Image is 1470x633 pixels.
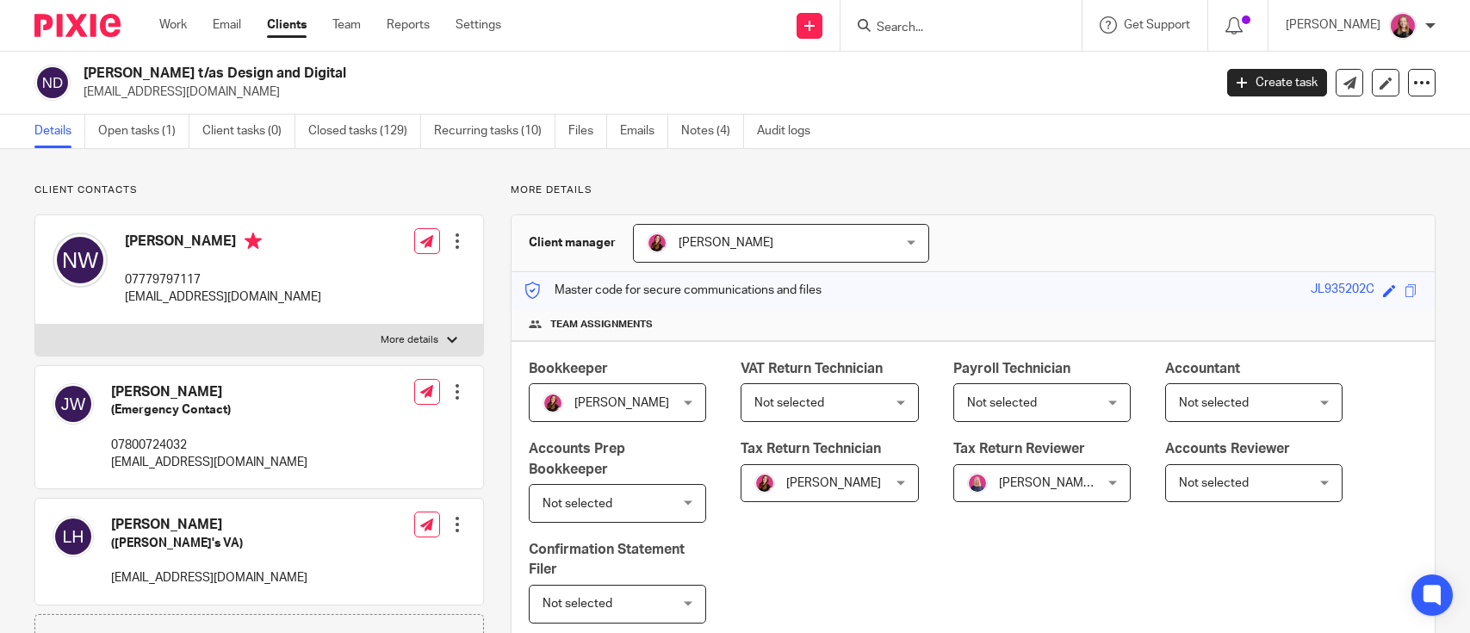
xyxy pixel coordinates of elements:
a: Clients [267,16,307,34]
h5: (Emergency Contact) [111,401,307,419]
span: Not selected [543,598,612,610]
span: Accounts Prep Bookkeeper [529,442,625,475]
span: Confirmation Statement Filer [529,543,685,576]
a: Create task [1227,69,1327,96]
span: Accountant [1165,362,1240,375]
h4: [PERSON_NAME] [111,383,307,401]
p: More details [381,333,438,347]
a: Recurring tasks (10) [434,115,555,148]
span: Payroll Technician [953,362,1070,375]
img: 21.png [543,393,563,413]
a: Closed tasks (129) [308,115,421,148]
p: 07779797117 [125,271,321,289]
span: Not selected [1179,397,1249,409]
p: [EMAIL_ADDRESS][DOMAIN_NAME] [111,569,307,586]
p: 07800724032 [111,437,307,454]
a: Details [34,115,85,148]
h2: [PERSON_NAME] t/as Design and Digital [84,65,977,83]
p: [EMAIL_ADDRESS][DOMAIN_NAME] [125,289,321,306]
img: Team%20headshots.png [1389,12,1417,40]
p: [EMAIL_ADDRESS][DOMAIN_NAME] [111,454,307,471]
i: Primary [245,233,262,250]
a: Reports [387,16,430,34]
img: 21.png [754,473,775,493]
span: VAT Return Technician [741,362,883,375]
span: Tax Return Technician [741,442,881,456]
a: Settings [456,16,501,34]
input: Search [875,21,1030,36]
span: [PERSON_NAME] [574,397,669,409]
a: Client tasks (0) [202,115,295,148]
img: svg%3E [53,516,94,557]
img: svg%3E [53,383,94,425]
img: svg%3E [34,65,71,101]
h4: [PERSON_NAME] [111,516,307,534]
p: Client contacts [34,183,484,197]
p: Master code for secure communications and files [524,282,822,299]
span: [PERSON_NAME] [786,477,881,489]
span: Bookkeeper [529,362,608,375]
span: Tax Return Reviewer [953,442,1085,456]
img: Cheryl%20Sharp%20FCCA.png [967,473,988,493]
a: Emails [620,115,668,148]
h4: [PERSON_NAME] [125,233,321,254]
span: [PERSON_NAME] FCCA [999,477,1128,489]
a: Email [213,16,241,34]
p: [EMAIL_ADDRESS][DOMAIN_NAME] [84,84,1201,101]
p: [PERSON_NAME] [1286,16,1380,34]
img: Pixie [34,14,121,37]
span: Not selected [543,498,612,510]
img: 21.png [647,233,667,253]
a: Team [332,16,361,34]
span: Not selected [1179,477,1249,489]
span: Not selected [754,397,824,409]
span: Get Support [1124,19,1190,31]
span: Team assignments [550,318,653,332]
a: Open tasks (1) [98,115,189,148]
img: svg%3E [53,233,108,288]
span: Accounts Reviewer [1165,442,1290,456]
div: JL935202C [1311,281,1374,301]
a: Files [568,115,607,148]
a: Audit logs [757,115,823,148]
h5: ([PERSON_NAME]'s VA) [111,535,307,552]
span: Not selected [967,397,1037,409]
p: More details [511,183,1436,197]
a: Notes (4) [681,115,744,148]
span: [PERSON_NAME] [679,237,773,249]
h3: Client manager [529,234,616,251]
a: Work [159,16,187,34]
